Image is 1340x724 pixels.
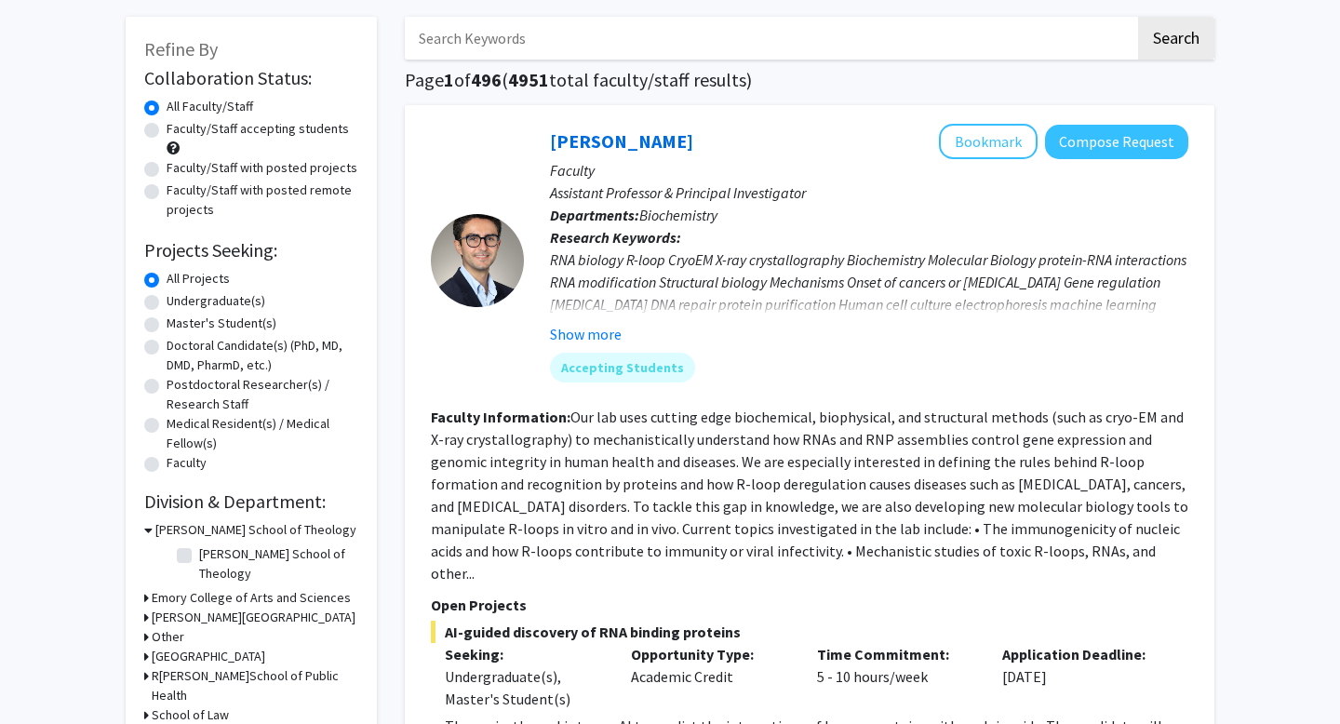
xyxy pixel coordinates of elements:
[14,640,79,710] iframe: Chat
[431,621,1188,643] span: AI-guided discovery of RNA binding proteins
[988,643,1174,710] div: [DATE]
[939,124,1038,159] button: Add Charles Bou-Nader to Bookmarks
[431,594,1188,616] p: Open Projects
[167,414,358,453] label: Medical Resident(s) / Medical Fellow(s)
[445,643,603,665] p: Seeking:
[152,627,184,647] h3: Other
[550,353,695,382] mat-chip: Accepting Students
[550,181,1188,204] p: Assistant Professor & Principal Investigator
[803,643,989,710] div: 5 - 10 hours/week
[167,181,358,220] label: Faculty/Staff with posted remote projects
[550,206,639,224] b: Departments:
[144,37,218,60] span: Refine By
[167,269,230,288] label: All Projects
[144,67,358,89] h2: Collaboration Status:
[445,665,603,710] div: Undergraduate(s), Master's Student(s)
[167,453,207,473] label: Faculty
[167,119,349,139] label: Faculty/Staff accepting students
[1045,125,1188,159] button: Compose Request to Charles Bou-Nader
[167,158,357,178] label: Faculty/Staff with posted projects
[1138,17,1214,60] button: Search
[550,228,681,247] b: Research Keywords:
[617,643,803,710] div: Academic Credit
[431,408,570,426] b: Faculty Information:
[405,69,1214,91] h1: Page of ( total faculty/staff results)
[167,291,265,311] label: Undergraduate(s)
[631,643,789,665] p: Opportunity Type:
[817,643,975,665] p: Time Commitment:
[144,239,358,261] h2: Projects Seeking:
[1002,643,1160,665] p: Application Deadline:
[508,68,549,91] span: 4951
[550,159,1188,181] p: Faculty
[199,544,354,583] label: [PERSON_NAME] School of Theology
[444,68,454,91] span: 1
[152,588,351,608] h3: Emory College of Arts and Sciences
[550,129,693,153] a: [PERSON_NAME]
[471,68,502,91] span: 496
[167,314,276,333] label: Master's Student(s)
[431,408,1188,583] fg-read-more: Our lab uses cutting edge biochemical, biophysical, and structural methods (such as cryo-EM and X...
[152,647,265,666] h3: [GEOGRAPHIC_DATA]
[550,248,1188,338] div: RNA biology R-loop CryoEM X-ray crystallography Biochemistry Molecular Biology protein-RNA intera...
[639,206,717,224] span: Biochemistry
[144,490,358,513] h2: Division & Department:
[152,608,355,627] h3: [PERSON_NAME][GEOGRAPHIC_DATA]
[167,97,253,116] label: All Faculty/Staff
[152,666,358,705] h3: R[PERSON_NAME]School of Public Health
[550,323,622,345] button: Show more
[405,17,1135,60] input: Search Keywords
[167,375,358,414] label: Postdoctoral Researcher(s) / Research Staff
[167,336,358,375] label: Doctoral Candidate(s) (PhD, MD, DMD, PharmD, etc.)
[155,520,356,540] h3: [PERSON_NAME] School of Theology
